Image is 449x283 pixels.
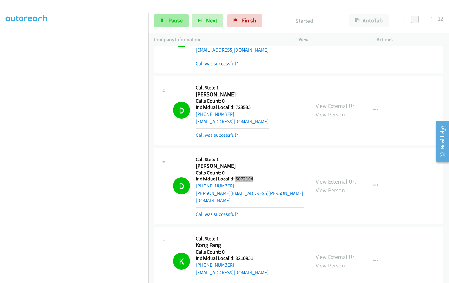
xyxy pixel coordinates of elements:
[316,178,356,185] a: View External Url
[316,39,345,47] a: View Person
[316,262,345,269] a: View Person
[377,36,444,43] p: Actions
[196,236,269,242] h5: Call Step: 1
[168,17,183,24] span: Pause
[196,98,269,104] h5: Calls Count: 0
[196,183,234,189] a: [PHONE_NUMBER]
[242,17,256,24] span: Finish
[154,36,287,43] p: Company Information
[196,242,269,249] h2: Kong Pang
[299,36,365,43] p: View
[196,85,269,91] h5: Call Step: 1
[316,186,345,194] a: View Person
[196,162,304,170] h2: [PERSON_NAME]
[196,60,238,66] a: Call was successful?
[316,253,356,261] a: View External Url
[316,102,356,110] a: View External Url
[196,132,238,138] a: Call was successful?
[173,177,190,194] h1: D
[192,14,223,27] button: Next
[196,170,304,176] h5: Calls Count: 0
[154,14,189,27] a: Pause
[349,14,389,27] button: AutoTab
[196,104,269,110] h5: Individual Localid: 723535
[431,116,449,167] iframe: Resource Center
[196,91,269,98] h2: [PERSON_NAME]
[196,118,269,124] a: [EMAIL_ADDRESS][DOMAIN_NAME]
[196,269,269,275] a: [EMAIL_ADDRESS][DOMAIN_NAME]
[206,17,217,24] span: Next
[196,255,269,261] h5: Individual Localid: 3310951
[196,156,304,163] h5: Call Step: 1
[196,47,269,53] a: [EMAIL_ADDRESS][DOMAIN_NAME]
[173,253,190,270] h1: K
[173,102,190,119] h1: D
[227,14,262,27] a: Finish
[196,176,304,182] h5: Individual Localid: 5072104
[271,16,338,25] p: Started
[196,111,234,117] a: [PHONE_NUMBER]
[196,211,238,217] a: Call was successful?
[196,190,303,204] a: [PERSON_NAME][EMAIL_ADDRESS][PERSON_NAME][DOMAIN_NAME]
[316,111,345,118] a: View Person
[438,14,443,23] div: 12
[196,262,234,268] a: [PHONE_NUMBER]
[196,249,269,255] h5: Calls Count: 0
